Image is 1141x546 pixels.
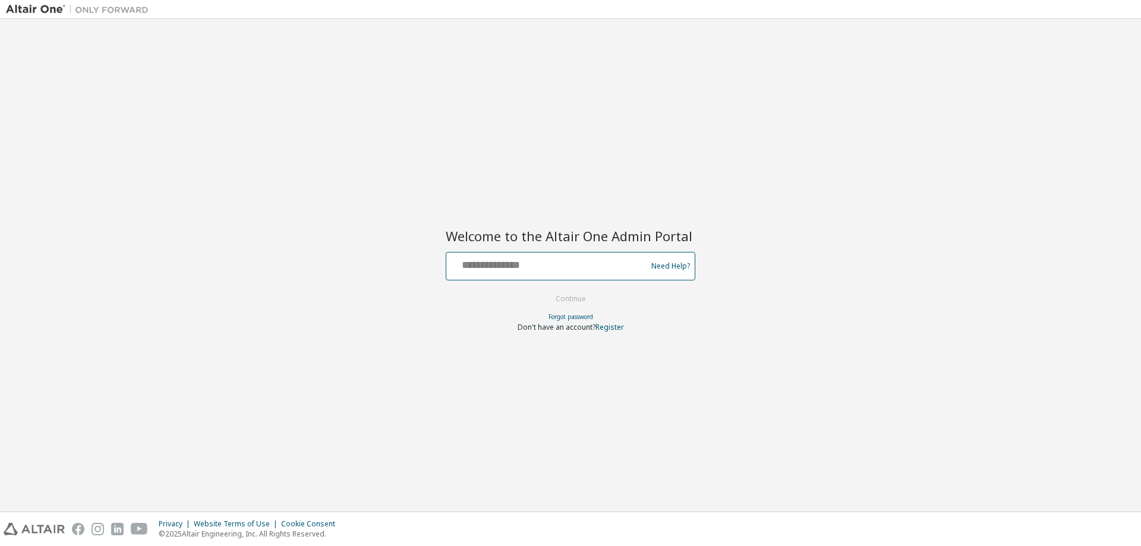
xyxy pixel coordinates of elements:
div: Privacy [159,519,194,529]
img: youtube.svg [131,523,148,535]
img: altair_logo.svg [4,523,65,535]
h2: Welcome to the Altair One Admin Portal [446,228,695,244]
img: Altair One [6,4,155,15]
div: Website Terms of Use [194,519,281,529]
div: Cookie Consent [281,519,342,529]
img: linkedin.svg [111,523,124,535]
span: Don't have an account? [518,322,595,332]
img: facebook.svg [72,523,84,535]
a: Register [595,322,624,332]
img: instagram.svg [92,523,104,535]
a: Forgot password [549,313,593,321]
p: © 2025 Altair Engineering, Inc. All Rights Reserved. [159,529,342,539]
